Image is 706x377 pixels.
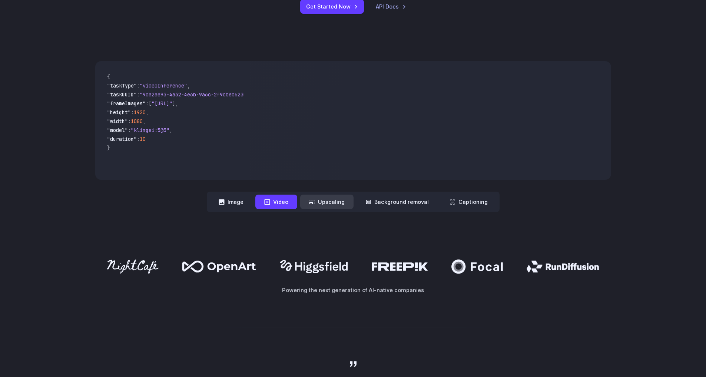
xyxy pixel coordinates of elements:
[107,118,128,125] span: "width"
[107,73,110,80] span: {
[300,195,354,209] button: Upscaling
[376,2,406,11] a: API Docs
[107,82,137,89] span: "taskType"
[169,127,172,133] span: ,
[128,127,131,133] span: :
[357,195,438,209] button: Background removal
[441,195,497,209] button: Captioning
[131,109,134,116] span: :
[107,100,146,107] span: "frameImages"
[107,145,110,151] span: }
[134,109,146,116] span: 1920
[137,136,140,142] span: :
[107,136,137,142] span: "duration"
[140,82,187,89] span: "videoInference"
[210,195,252,209] button: Image
[149,100,152,107] span: [
[187,82,190,89] span: ,
[107,91,137,98] span: "taskUUID"
[137,82,140,89] span: :
[128,118,131,125] span: :
[95,286,611,294] p: Powering the next generation of AI-native companies
[146,109,149,116] span: ,
[131,127,169,133] span: "klingai:5@3"
[140,136,146,142] span: 10
[152,100,172,107] span: "[URL]"
[146,100,149,107] span: :
[140,91,252,98] span: "9da2ae93-4a32-4e6b-9a6c-2f9cbeb62301"
[255,195,297,209] button: Video
[175,100,178,107] span: ,
[143,118,146,125] span: ,
[131,118,143,125] span: 1080
[137,91,140,98] span: :
[172,100,175,107] span: ]
[107,127,128,133] span: "model"
[107,109,131,116] span: "height"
